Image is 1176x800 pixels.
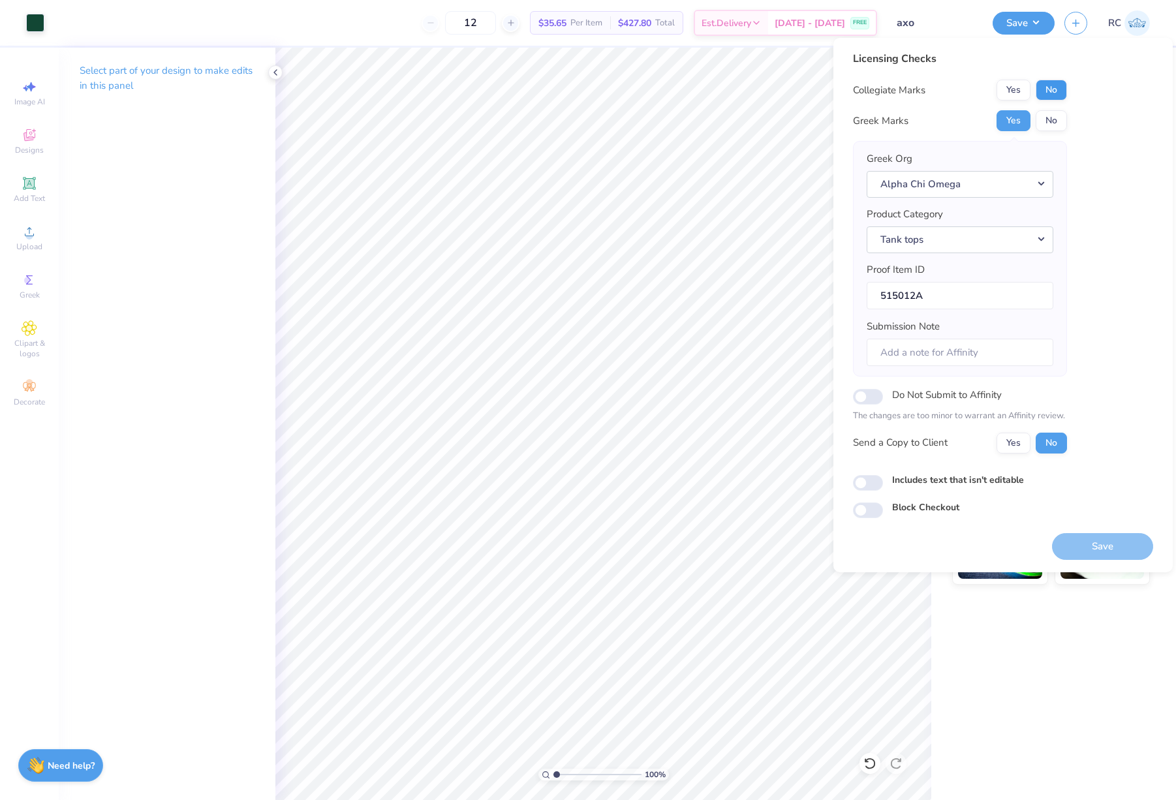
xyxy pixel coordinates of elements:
button: Alpha Chi Omega [867,171,1053,198]
span: Est. Delivery [702,16,751,30]
span: FREE [853,18,867,27]
img: Rio Cabojoc [1124,10,1150,36]
button: No [1036,110,1067,131]
span: Greek [20,290,40,300]
label: Block Checkout [892,500,959,514]
label: Do Not Submit to Affinity [892,386,1002,403]
button: Yes [997,80,1030,100]
span: $35.65 [538,16,566,30]
span: Clipart & logos [7,338,52,359]
span: Image AI [14,97,45,107]
button: Save [993,12,1055,35]
button: Tank tops [867,226,1053,253]
input: Untitled Design [887,10,983,36]
a: RC [1108,10,1150,36]
span: Add Text [14,193,45,204]
span: $427.80 [618,16,651,30]
span: Total [655,16,675,30]
p: The changes are too minor to warrant an Affinity review. [853,410,1067,423]
input: Add a note for Affinity [867,339,1053,367]
span: Designs [15,145,44,155]
div: Licensing Checks [853,51,1067,67]
strong: Need help? [48,760,95,772]
div: Send a Copy to Client [853,435,948,450]
label: Includes text that isn't editable [892,473,1024,487]
button: Yes [997,433,1030,454]
span: 100 % [645,769,666,780]
div: Collegiate Marks [853,83,925,98]
button: Yes [997,110,1030,131]
span: Decorate [14,397,45,407]
span: RC [1108,16,1121,31]
button: No [1036,433,1067,454]
label: Greek Org [867,151,912,166]
span: [DATE] - [DATE] [775,16,845,30]
label: Product Category [867,207,943,222]
label: Submission Note [867,319,940,334]
div: Greek Marks [853,114,908,129]
p: Select part of your design to make edits in this panel [80,63,255,93]
span: Upload [16,241,42,252]
span: Per Item [570,16,602,30]
label: Proof Item ID [867,262,925,277]
input: – – [445,11,496,35]
button: No [1036,80,1067,100]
